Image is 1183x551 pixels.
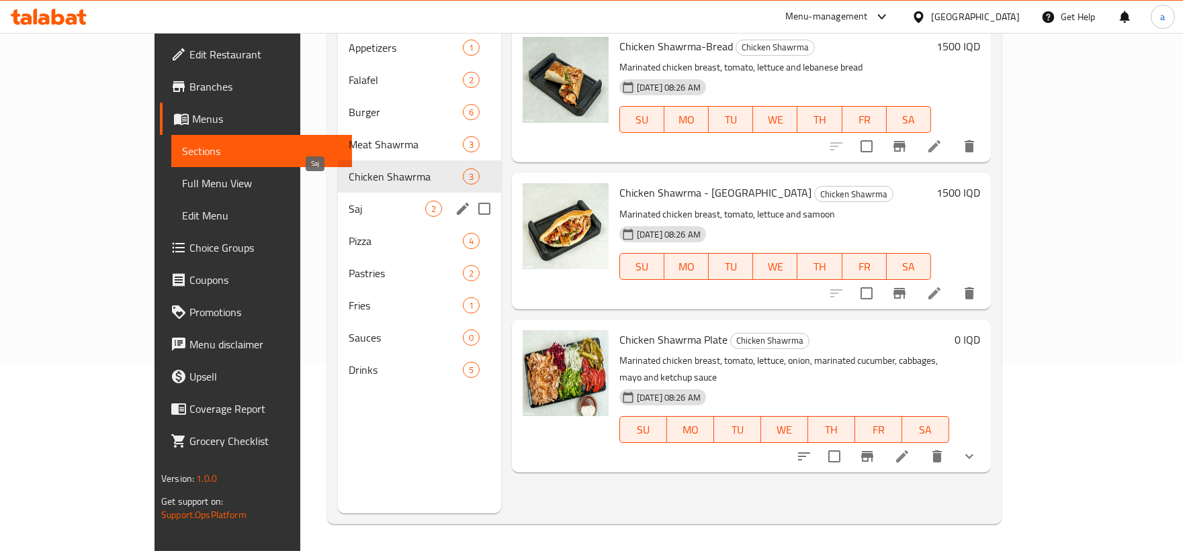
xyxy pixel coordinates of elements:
span: SA [892,257,926,277]
span: TU [714,257,748,277]
div: items [463,72,480,88]
button: MO [664,253,709,280]
span: Grocery Checklist [189,433,341,449]
span: TU [719,420,756,440]
span: WE [758,257,792,277]
button: SA [887,106,931,133]
a: Menu disclaimer [160,328,352,360]
span: Coverage Report [189,401,341,417]
span: Sauces [349,330,463,346]
span: Sections [182,143,341,159]
a: Edit menu item [926,285,943,301]
span: Falafel [349,72,463,88]
button: sort-choices [788,440,820,472]
span: Branches [189,79,341,95]
span: Burger [349,104,463,120]
a: Grocery Checklist [160,425,352,457]
span: Menu disclaimer [189,336,341,352]
span: 1 [464,299,479,312]
a: Edit Restaurant [160,38,352,70]
img: Chicken Shawrma - Samoon [523,183,609,269]
span: FR [848,110,881,130]
span: 2 [426,203,441,215]
button: SA [887,253,931,280]
span: SA [892,110,926,130]
div: items [463,168,480,185]
span: WE [766,420,803,440]
svg: Show Choices [961,448,977,464]
button: delete [953,277,985,309]
button: TH [797,253,842,280]
button: WE [753,253,797,280]
div: Chicken Shawrma [730,333,809,349]
div: Chicken Shawrma [814,186,893,202]
div: Meat Shawrma3 [338,128,501,160]
span: SU [625,420,662,440]
span: Pizza [349,233,463,249]
button: SU [619,253,664,280]
button: FR [842,253,887,280]
span: Meat Shawrma [349,136,463,152]
span: 2 [464,267,479,280]
span: MO [670,110,703,130]
span: TH [803,110,836,130]
span: Drinks [349,362,463,378]
span: Chicken Shawrma [731,333,809,348]
span: Saj [349,201,425,217]
div: Burger6 [338,96,501,128]
button: TU [709,253,753,280]
button: SA [902,416,949,443]
span: 1 [464,42,479,54]
div: Pastries2 [338,257,501,289]
span: [DATE] 08:26 AM [631,228,706,241]
button: TU [714,416,761,443]
span: 5 [464,364,479,377]
a: Support.OpsPlatform [161,506,247,523]
span: 2 [464,74,479,87]
a: Branches [160,70,352,103]
div: Appetizers1 [338,32,501,64]
button: TH [797,106,842,133]
span: Coupons [189,272,341,288]
button: delete [953,130,985,162]
span: MO [670,257,703,277]
span: SU [625,257,659,277]
span: [DATE] 08:26 AM [631,81,706,94]
div: items [463,233,480,249]
a: Edit menu item [926,138,943,154]
span: TH [803,257,836,277]
a: Sections [171,135,352,167]
button: TU [709,106,753,133]
span: 3 [464,138,479,151]
span: TH [814,420,850,440]
span: TU [714,110,748,130]
button: Branch-specific-item [851,440,883,472]
button: SU [619,106,664,133]
span: Version: [161,470,194,487]
div: Fries1 [338,289,501,321]
span: MO [672,420,709,440]
span: a [1160,9,1165,24]
span: Chicken Shawrma [349,168,463,185]
span: Fries [349,297,463,313]
span: 3 [464,170,479,183]
a: Coverage Report [160,393,352,425]
button: MO [667,416,714,443]
span: Choice Groups [189,240,341,256]
div: Chicken Shawrma3 [338,160,501,193]
span: Get support on: [161,493,223,510]
a: Edit menu item [894,448,910,464]
img: Chicken Shawrma-Bread [523,37,609,123]
span: Full Menu View [182,175,341,191]
button: Branch-specific-item [883,277,916,309]
div: Appetizers [349,40,463,56]
a: Coupons [160,264,352,296]
a: Choice Groups [160,232,352,264]
span: 4 [464,235,479,248]
div: Pizza4 [338,225,501,257]
span: Select to update [852,132,881,160]
span: Pastries [349,265,463,281]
